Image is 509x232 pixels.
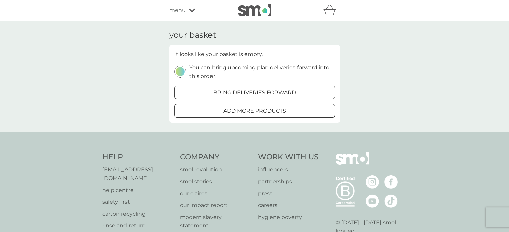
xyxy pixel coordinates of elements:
span: menu [169,6,186,15]
a: modern slavery statement [180,213,251,230]
a: partnerships [258,177,319,186]
img: visit the smol Instagram page [366,175,379,189]
img: visit the smol Tiktok page [384,194,398,208]
a: smol stories [180,177,251,186]
a: press [258,189,319,198]
h4: Work With Us [258,152,319,162]
h4: Company [180,152,251,162]
a: our impact report [180,201,251,210]
button: bring deliveries forward [174,86,335,99]
a: [EMAIL_ADDRESS][DOMAIN_NAME] [102,165,174,182]
h3: your basket [169,30,216,40]
a: help centre [102,186,174,195]
p: bring deliveries forward [213,88,296,97]
a: carton recycling [102,210,174,218]
button: add more products [174,104,335,118]
a: rinse and return [102,221,174,230]
img: visit the smol Youtube page [366,194,379,208]
p: add more products [223,107,286,115]
a: careers [258,201,319,210]
a: influencers [258,165,319,174]
p: It looks like your basket is empty. [174,50,263,59]
a: safety first [102,198,174,206]
img: delivery-schedule.svg [174,66,186,78]
div: basket [323,4,340,17]
a: smol revolution [180,165,251,174]
img: smol [238,4,271,16]
a: hygiene poverty [258,213,319,222]
img: smol [336,152,369,175]
h4: Help [102,152,174,162]
p: You can bring upcoming plan deliveries forward into this order. [189,63,335,80]
img: visit the smol Facebook page [384,175,398,189]
a: our claims [180,189,251,198]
